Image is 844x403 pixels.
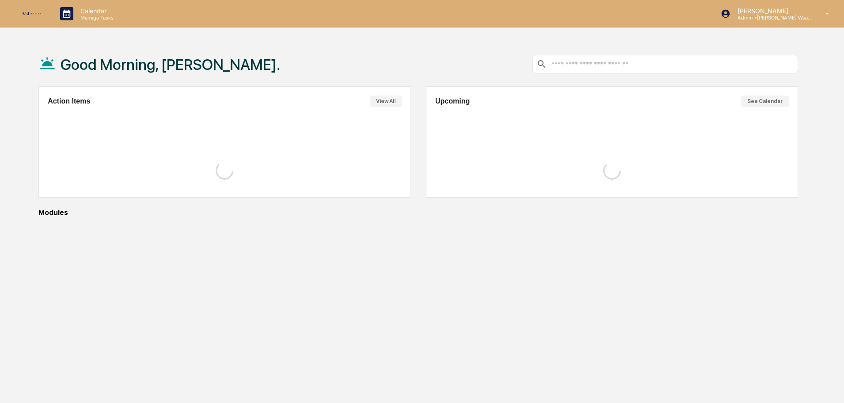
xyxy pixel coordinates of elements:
[21,11,42,17] img: logo
[370,96,402,107] button: View All
[38,208,798,217] div: Modules
[61,56,280,73] h1: Good Morning, [PERSON_NAME].
[73,15,118,21] p: Manage Tasks
[435,97,470,105] h2: Upcoming
[730,7,813,15] p: [PERSON_NAME]
[48,97,90,105] h2: Action Items
[730,15,813,21] p: Admin • [PERSON_NAME] Wealth
[741,96,789,107] button: See Calendar
[73,7,118,15] p: Calendar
